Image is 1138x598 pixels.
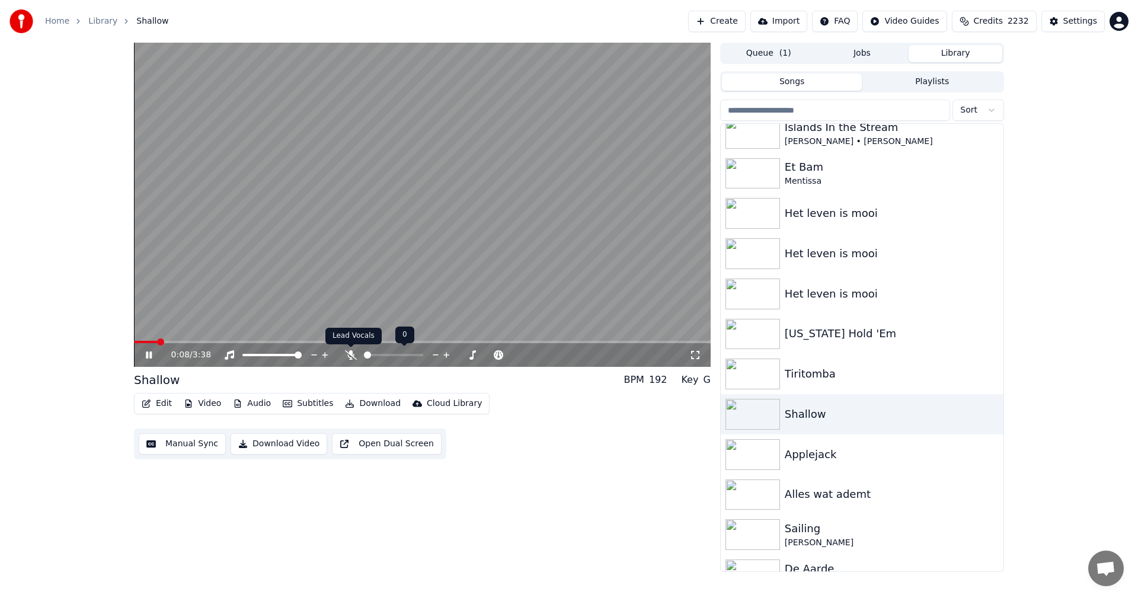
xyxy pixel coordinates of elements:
[649,373,667,387] div: 192
[862,11,947,32] button: Video Guides
[785,486,999,503] div: Alles wat ademt
[703,373,710,387] div: G
[785,446,999,463] div: Applejack
[862,73,1002,91] button: Playlists
[340,395,405,412] button: Download
[785,561,999,577] div: De Aarde
[88,15,117,27] a: Library
[960,104,977,116] span: Sort
[136,15,168,27] span: Shallow
[332,433,442,455] button: Open Dual Screen
[179,395,226,412] button: Video
[137,395,177,412] button: Edit
[722,45,816,62] button: Queue
[193,349,211,361] span: 3:38
[750,11,807,32] button: Import
[785,366,999,382] div: Tiritomba
[722,73,862,91] button: Songs
[952,11,1037,32] button: Credits2232
[816,45,909,62] button: Jobs
[688,11,746,32] button: Create
[134,372,180,388] div: Shallow
[785,136,999,148] div: [PERSON_NAME] • [PERSON_NAME]
[9,9,33,33] img: youka
[681,373,698,387] div: Key
[785,537,999,549] div: [PERSON_NAME]
[624,373,644,387] div: BPM
[1041,11,1105,32] button: Settings
[427,398,482,410] div: Cloud Library
[785,406,999,423] div: Shallow
[231,433,327,455] button: Download Video
[1063,15,1097,27] div: Settings
[139,433,226,455] button: Manual Sync
[1008,15,1029,27] span: 2232
[812,11,858,32] button: FAQ
[171,349,190,361] span: 0:08
[785,119,999,136] div: Islands In the Stream
[779,47,791,59] span: ( 1 )
[785,205,999,222] div: Het leven is mooi
[45,15,168,27] nav: breadcrumb
[785,245,999,262] div: Het leven is mooi
[278,395,338,412] button: Subtitles
[395,327,414,343] div: 0
[45,15,69,27] a: Home
[785,520,999,537] div: Sailing
[785,325,999,342] div: [US_STATE] Hold 'Em
[909,45,1002,62] button: Library
[785,286,999,302] div: Het leven is mooi
[785,175,999,187] div: Mentissa
[785,159,999,175] div: Et Bam
[974,15,1003,27] span: Credits
[1088,551,1124,586] div: Open chat
[228,395,276,412] button: Audio
[171,349,200,361] div: /
[325,328,382,344] div: Lead Vocals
